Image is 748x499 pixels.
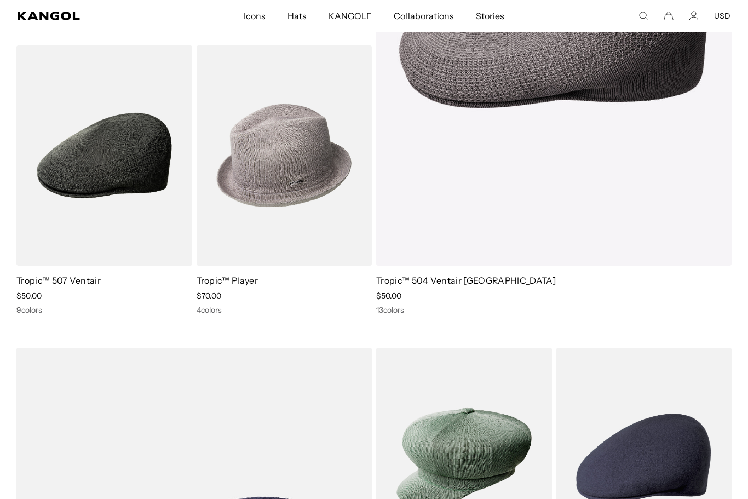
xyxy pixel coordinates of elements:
[664,11,674,21] button: Cart
[16,275,101,286] a: Tropic™ 507 Ventair
[197,275,258,286] a: Tropic™ Player
[689,11,699,21] a: Account
[714,11,730,21] button: USD
[376,291,401,301] span: $50.00
[376,305,732,315] div: 13 colors
[638,11,648,21] summary: Search here
[16,45,192,266] img: Tropic™ 507 Ventair
[376,275,556,286] a: Tropic™ 504 Ventair [GEOGRAPHIC_DATA]
[197,45,372,266] img: Tropic™ Player
[18,12,161,20] a: Kangol
[16,305,192,315] div: 9 colors
[16,291,42,301] span: $50.00
[197,305,372,315] div: 4 colors
[197,291,221,301] span: $70.00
